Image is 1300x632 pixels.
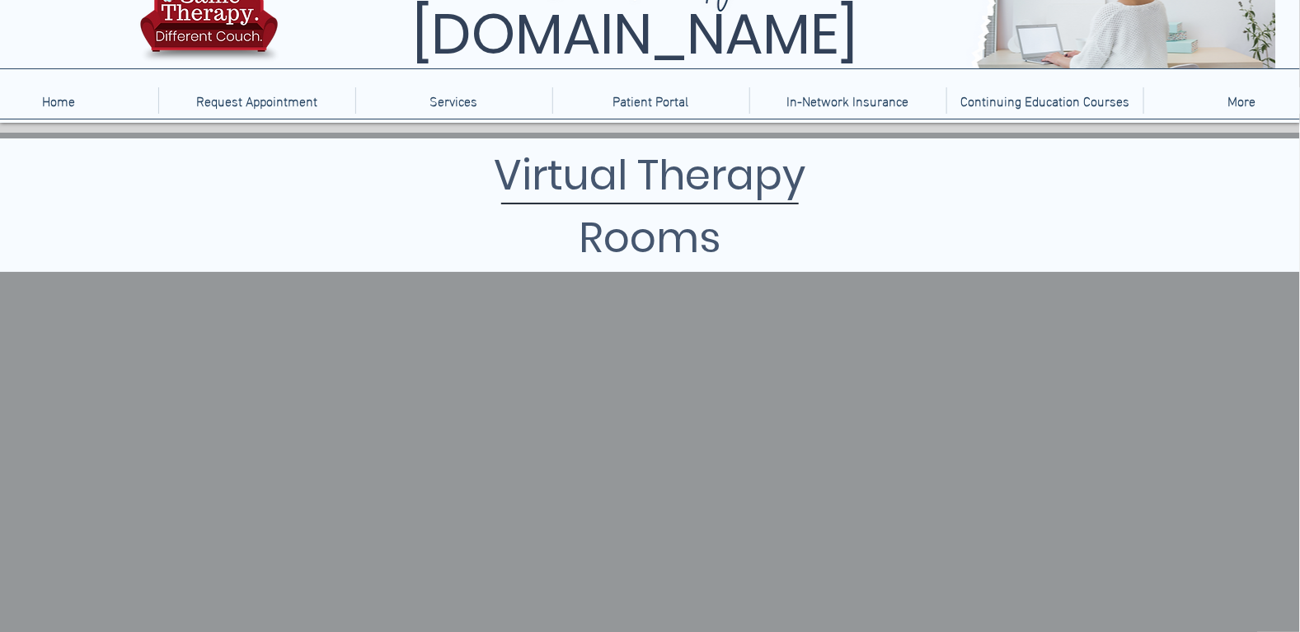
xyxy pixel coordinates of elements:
p: Request Appointment [188,87,326,114]
a: Continuing Education Courses [946,87,1143,114]
p: Continuing Education Courses [952,87,1138,114]
p: Patient Portal [605,87,697,114]
h1: Virtual Therapy Rooms [400,144,901,269]
p: In-Network Insurance [779,87,918,114]
p: More [1220,87,1265,114]
a: Patient Portal [552,87,749,114]
a: Request Appointment [158,87,355,114]
p: Services [422,87,486,114]
p: Home [35,87,84,114]
div: Services [355,87,552,114]
a: In-Network Insurance [749,87,946,114]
